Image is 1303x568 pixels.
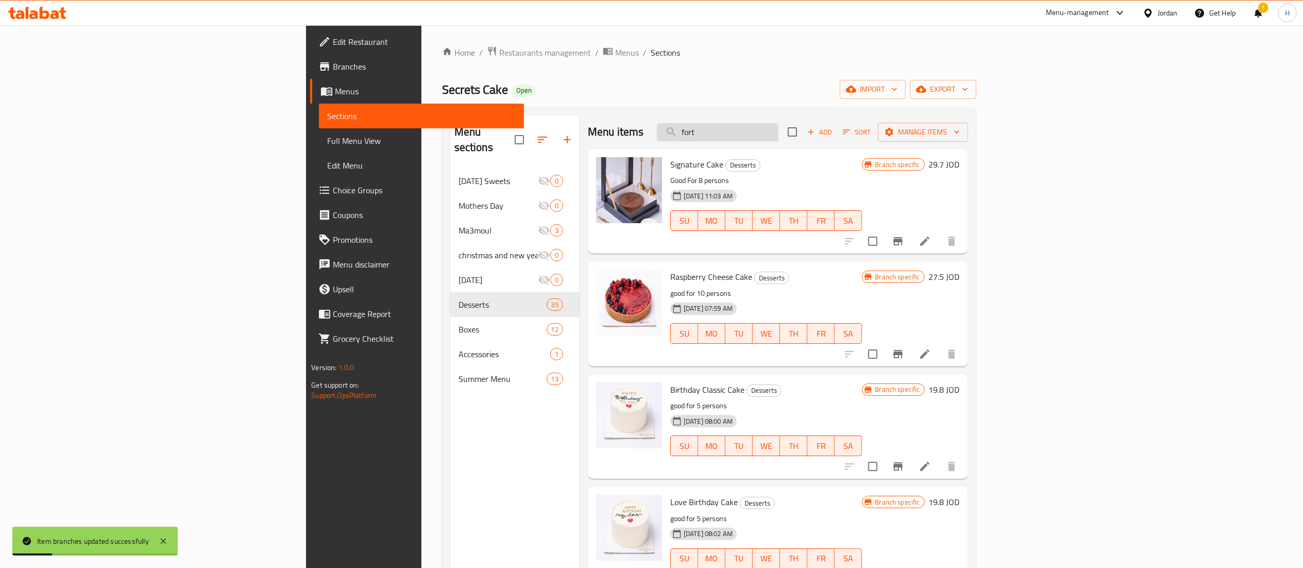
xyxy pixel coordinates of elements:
[747,385,782,397] div: Desserts
[675,326,694,341] span: SU
[547,298,563,311] div: items
[780,436,807,456] button: TH
[459,274,538,286] div: Valentine's Day
[871,497,924,507] span: Branch specific
[459,224,538,237] span: Ma3moul
[550,249,563,261] div: items
[311,378,359,392] span: Get support on:
[871,160,924,170] span: Branch specific
[680,304,737,313] span: [DATE] 07:59 AM
[450,169,580,193] div: [DATE] Sweets0
[459,175,538,187] div: Ramadan Sweets
[339,361,354,374] span: 1.0.0
[886,229,910,254] button: Branch-specific-item
[310,29,523,54] a: Edit Restaurant
[780,323,807,344] button: TH
[929,495,960,509] h6: 19.8 JOD
[588,124,644,140] h2: Menu items
[843,126,871,138] span: Sort
[550,348,563,360] div: items
[550,175,563,187] div: items
[730,551,749,566] span: TU
[929,382,960,397] h6: 19.8 JOD
[839,213,858,228] span: SA
[929,157,960,172] h6: 29.7 JOD
[595,46,599,59] li: /
[675,439,694,454] span: SU
[551,226,563,236] span: 3
[753,436,780,456] button: WE
[730,326,749,341] span: TU
[333,209,515,221] span: Coupons
[757,213,776,228] span: WE
[811,551,831,566] span: FR
[333,283,515,295] span: Upsell
[450,366,580,391] div: Summer Menu13
[807,436,835,456] button: FR
[730,213,749,228] span: TU
[702,551,721,566] span: MO
[310,79,523,104] a: Menus
[698,210,725,231] button: MO
[757,326,776,341] span: WE
[919,460,931,473] a: Edit menu item
[839,551,858,566] span: SA
[319,128,523,153] a: Full Menu View
[807,323,835,344] button: FR
[755,272,789,284] span: Desserts
[310,252,523,277] a: Menu disclaimer
[596,270,662,336] img: Raspberry Cheese Cake
[512,86,536,95] span: Open
[784,326,803,341] span: TH
[878,123,968,142] button: Manage items
[862,343,884,365] span: Select to update
[670,174,862,187] p: Good For 8 persons
[547,323,563,336] div: items
[547,374,563,384] span: 13
[675,213,694,228] span: SU
[886,342,910,366] button: Branch-specific-item
[319,104,523,128] a: Sections
[886,126,960,139] span: Manage items
[311,361,336,374] span: Version:
[811,213,831,228] span: FR
[333,308,515,320] span: Coverage Report
[538,175,550,187] svg: Inactive section
[551,201,563,211] span: 0
[643,46,647,59] li: /
[939,454,964,479] button: delete
[333,332,515,345] span: Grocery Checklist
[839,326,858,341] span: SA
[450,193,580,218] div: Mothers Day0
[803,124,836,140] span: Add item
[459,199,538,212] span: Mothers Day
[840,124,874,140] button: Sort
[675,551,694,566] span: SU
[835,436,862,456] button: SA
[871,272,924,282] span: Branch specific
[550,199,563,212] div: items
[670,287,862,300] p: good for 10 persons
[862,456,884,477] span: Select to update
[327,110,515,122] span: Sections
[512,85,536,97] div: Open
[459,274,538,286] span: [DATE]
[1158,7,1178,19] div: Jordan
[835,323,862,344] button: SA
[939,229,964,254] button: delete
[310,54,523,79] a: Branches
[725,210,753,231] button: TU
[551,275,563,285] span: 0
[757,551,776,566] span: WE
[487,46,591,59] a: Restaurants management
[459,298,547,311] div: Desserts
[530,127,555,152] span: Sort sections
[806,126,834,138] span: Add
[310,326,523,351] a: Grocery Checklist
[459,348,550,360] span: Accessories
[310,203,523,227] a: Coupons
[459,323,547,336] div: Boxes
[910,80,976,99] button: export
